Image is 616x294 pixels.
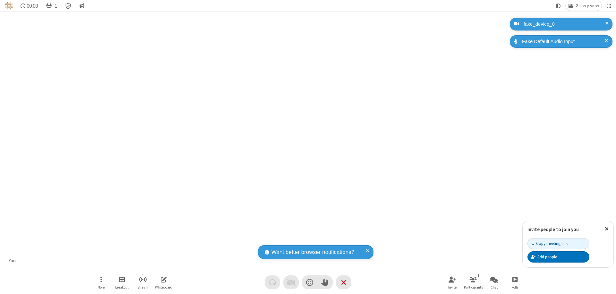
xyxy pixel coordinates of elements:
[98,285,105,289] span: More
[448,285,457,289] span: Invite
[137,285,148,289] span: Stream
[6,257,18,264] div: You
[476,273,481,279] div: 1
[553,1,563,11] button: Using system theme
[133,273,152,291] button: Start streaming
[43,1,60,11] button: Open participant list
[62,1,74,11] div: Meeting details Encryption enabled
[18,1,41,11] div: Timer
[55,3,57,9] span: 1
[484,273,504,291] button: Open chat
[566,1,602,11] button: Change layout
[531,240,568,246] div: Copy meeting link
[505,273,525,291] button: Open poll
[283,275,299,289] button: Video
[265,275,280,289] button: Audio problem - check your Internet connection or call by phone
[527,238,589,249] button: Copy meeting link
[271,248,354,256] span: Want better browser notifications?
[336,275,351,289] button: End or leave meeting
[27,3,38,9] span: 00:00
[491,285,498,289] span: Chat
[527,226,579,232] label: Invite people to join you
[464,285,483,289] span: Participants
[154,273,173,291] button: Open shared whiteboard
[604,1,614,11] button: Fullscreen
[527,251,589,262] button: Add people
[112,273,132,291] button: Manage Breakout Rooms
[91,273,111,291] button: Open menu
[520,38,608,45] div: Fake Default Audio Input
[302,275,317,289] button: Send a reaction
[576,3,599,8] span: Gallery view
[464,273,483,291] button: Open participant list
[115,285,129,289] span: Breakout
[600,221,613,237] button: Close popover
[317,275,333,289] button: Raise hand
[155,285,172,289] span: Whiteboard
[511,285,518,289] span: Polls
[443,273,462,291] button: Invite participants (⌘+Shift+I)
[5,2,13,10] img: QA Selenium DO NOT DELETE OR CHANGE
[77,1,87,11] button: Conversation
[521,21,608,28] div: fake_device_0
